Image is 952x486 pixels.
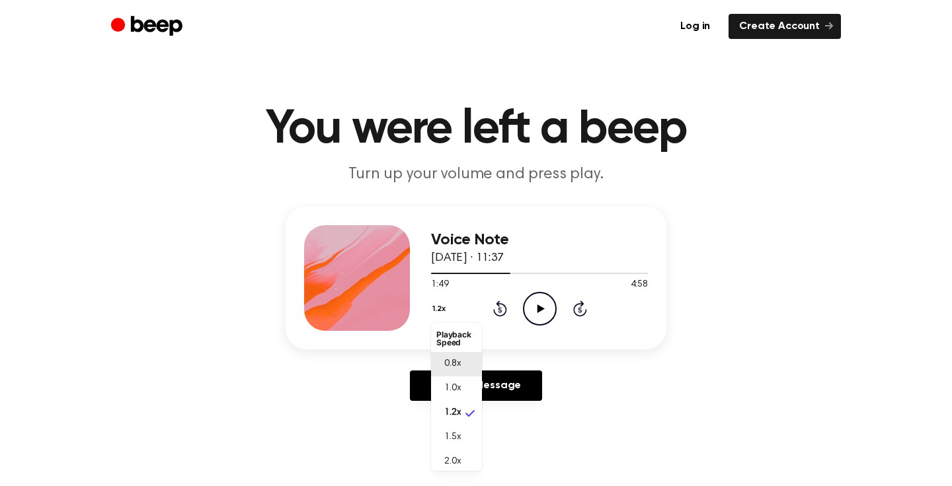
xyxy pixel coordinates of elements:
[431,252,504,264] span: [DATE] · 11:37
[410,370,542,401] a: Reply to Message
[222,164,730,186] p: Turn up your volume and press play.
[444,431,461,444] span: 1.5x
[431,326,482,352] li: Playback Speed
[631,278,648,292] span: 4:58
[431,323,482,471] ul: 1.2x
[431,278,448,292] span: 1:49
[444,455,461,469] span: 2.0x
[431,298,451,320] button: 1.2x
[431,231,648,249] h3: Voice Note
[729,14,841,39] a: Create Account
[138,106,814,153] h1: You were left a beep
[444,382,461,396] span: 1.0x
[111,14,186,40] a: Beep
[670,14,721,39] a: Log in
[444,406,461,420] span: 1.2x
[444,357,461,371] span: 0.8x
